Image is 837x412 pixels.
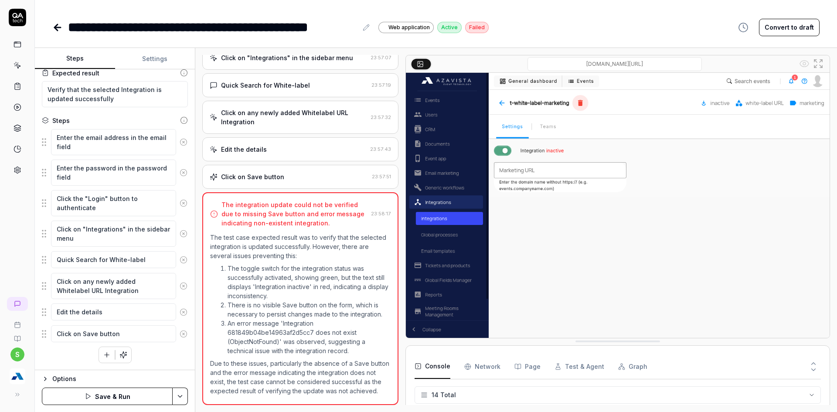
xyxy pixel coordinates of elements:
button: s [10,347,24,361]
div: Active [437,22,462,33]
div: Suggestions [42,303,188,321]
button: Remove step [176,164,191,181]
button: Open in full screen [811,57,825,71]
div: Steps [52,116,70,125]
img: Azavista Logo [10,368,25,384]
button: Settings [115,48,195,69]
div: Failed [465,22,489,33]
time: 23:57:07 [371,54,391,61]
button: Save & Run [42,388,173,405]
button: Convert to draft [759,19,820,36]
button: Remove step [176,277,191,295]
time: 23:57:32 [371,114,391,120]
p: Due to these issues, particularly the absence of a Save button and the error message indicating t... [210,359,391,395]
button: Test & Agent [555,354,604,379]
div: Click on any newly added Whitelabel URL Integration [221,108,367,126]
button: Remove step [176,194,191,212]
button: Steps [35,48,115,69]
div: Edit the details [221,145,267,154]
button: Console [415,354,450,379]
div: Suggestions [42,251,188,269]
div: Suggestions [42,220,188,247]
div: Options [52,374,188,384]
li: There is no visible Save button on the form, which is necessary to persist changes made to the in... [228,300,391,319]
div: Suggestions [42,159,188,186]
button: Show all interative elements [797,57,811,71]
button: Remove step [176,303,191,321]
a: Web application [378,21,434,33]
button: Graph [618,354,647,379]
div: The integration update could not be verified due to missing Save button and error message indicat... [221,200,367,228]
span: Web application [388,24,430,31]
button: Remove step [176,225,191,242]
button: Remove step [176,325,191,343]
div: Quick Search for White-label [221,81,310,90]
div: Click on "Integrations" in the sidebar menu [221,53,353,62]
div: Suggestions [42,272,188,300]
li: An error message 'Integration 681849b04be14963af2d5cc7 does not exist (ObjectNotFound)' was obser... [228,319,391,355]
li: The toggle switch for the integration status was successfully activated, showing green, but the t... [228,264,391,300]
button: Remove step [176,251,191,269]
button: View version history [733,19,754,36]
time: 23:57:43 [370,146,391,152]
button: Network [464,354,500,379]
button: Options [42,374,188,384]
div: Expected result [52,68,99,78]
time: 23:57:19 [371,82,391,88]
div: Suggestions [42,129,188,156]
div: Click on Save button [221,172,284,181]
img: Screenshot [406,73,830,338]
button: Remove step [176,133,191,151]
a: New conversation [7,297,28,311]
div: Suggestions [42,190,188,217]
a: Documentation [3,328,31,342]
button: Azavista Logo [3,361,31,386]
div: Suggestions [42,325,188,343]
time: 23:57:51 [372,174,391,180]
button: Page [514,354,541,379]
p: The test case expected result was to verify that the selected integration is updated successfully... [210,233,391,260]
a: Book a call with us [3,314,31,328]
time: 23:58:17 [371,211,391,217]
